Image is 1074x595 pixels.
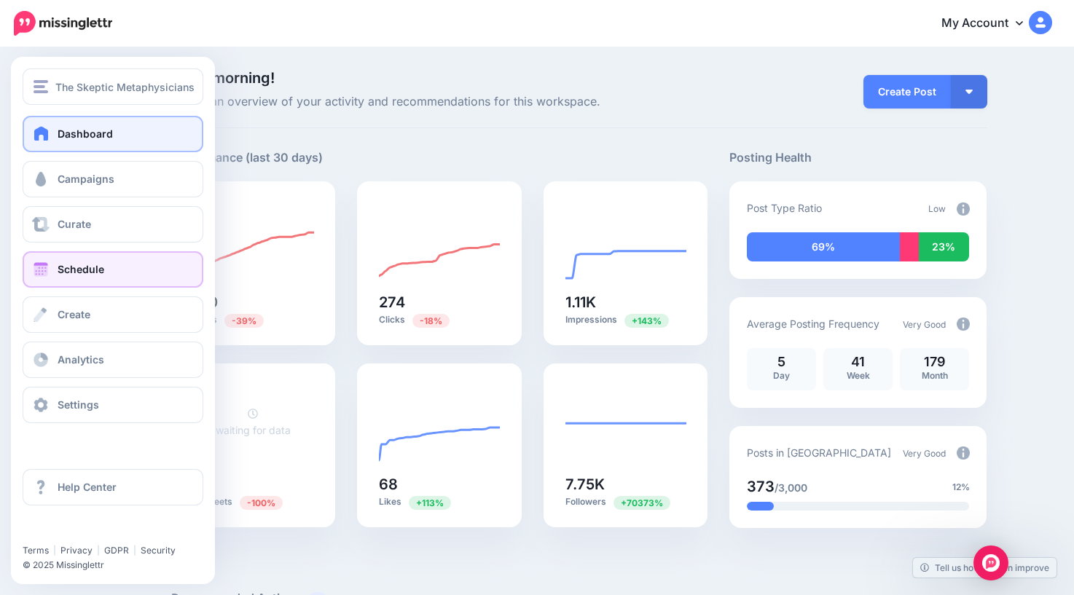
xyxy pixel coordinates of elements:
h5: 180 [193,295,314,310]
span: Previous period: 336 [412,314,450,328]
h5: 1.11K [565,295,686,310]
a: Tell us how we can improve [913,558,1057,578]
li: © 2025 Missinglettr [23,558,214,572]
p: 179 [907,355,962,369]
img: info-circle-grey.png [957,446,970,460]
span: Good morning! [171,69,275,87]
iframe: Twitter Follow Button [23,524,136,538]
a: waiting for data [216,407,291,436]
p: Post Type Ratio [747,200,822,216]
h5: 68 [379,477,500,492]
div: 12% of your posts in the last 30 days have been from Drip Campaigns [747,502,774,511]
span: Very Good [903,448,946,459]
h5: Performance (last 30 days) [171,149,323,167]
span: Analytics [58,353,104,366]
img: menu.png [34,80,48,93]
span: | [97,545,100,556]
a: Security [141,545,176,556]
a: Dashboard [23,116,203,152]
div: Open Intercom Messenger [973,545,1008,580]
span: The Skeptic Metaphysicians [55,79,195,95]
p: Posts in [GEOGRAPHIC_DATA] [747,444,891,461]
img: info-circle-grey.png [957,202,970,216]
a: Create Post [863,75,951,109]
span: 373 [747,478,775,495]
span: Schedule [58,263,104,275]
p: Clicks [379,313,500,327]
h5: Posting Health [729,149,987,167]
a: Create [23,296,203,333]
span: Previous period: 293 [224,314,264,328]
p: 41 [831,355,885,369]
a: My Account [927,6,1052,42]
a: Privacy [60,545,93,556]
p: Retweets [193,495,314,509]
p: Posts [193,313,314,327]
span: Curate [58,218,91,230]
div: 8% of your posts in the last 30 days have been from Curated content [900,232,919,261]
span: 12% [952,480,970,494]
img: Missinglettr [14,11,112,36]
h5: 7.75K [565,477,686,492]
p: 5 [754,355,809,369]
span: Here's an overview of your activity and recommendations for this workspace. [171,92,708,111]
span: Very Good [903,319,946,330]
a: Schedule [23,251,203,288]
span: Previous period: 455 [624,314,669,328]
div: 23% of your posts in the last 30 days were manually created (i.e. were not from Drip Campaigns or... [919,232,970,261]
p: Followers [565,495,686,509]
span: /3,000 [775,481,807,494]
span: Campaigns [58,173,114,185]
img: info-circle-grey.png [957,318,970,331]
span: Week [847,370,870,381]
a: Settings [23,387,203,423]
a: Terms [23,545,49,556]
span: | [133,545,136,556]
span: Dashboard [58,127,113,140]
p: Impressions [565,313,686,327]
h5: 0 [193,477,314,492]
span: | [53,545,56,556]
span: Day [773,370,790,381]
span: Month [922,370,948,381]
span: Create [58,308,90,320]
span: Settings [58,398,99,411]
span: Previous period: 3 [240,496,283,510]
p: Likes [379,495,500,509]
img: arrow-down-white.png [965,90,973,94]
a: Curate [23,206,203,243]
a: GDPR [104,545,129,556]
h5: 274 [379,295,500,310]
p: Average Posting Frequency [747,315,879,332]
span: Previous period: 32 [409,496,451,510]
span: Previous period: 11 [614,496,670,510]
a: Analytics [23,342,203,378]
div: 69% of your posts in the last 30 days have been from Drip Campaigns [747,232,900,261]
span: Help Center [58,481,117,493]
span: Low [928,203,946,214]
a: Campaigns [23,161,203,197]
button: The Skeptic Metaphysicians [23,68,203,105]
a: Help Center [23,469,203,505]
